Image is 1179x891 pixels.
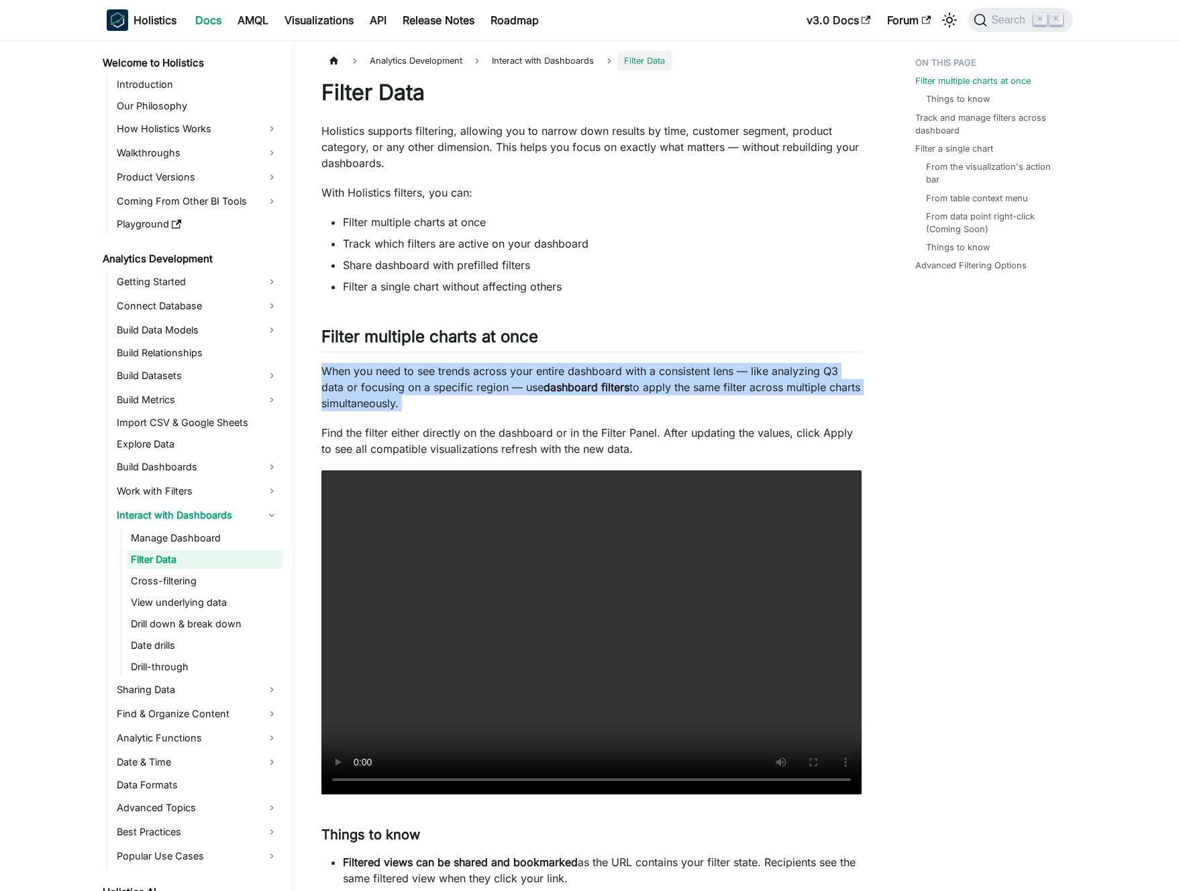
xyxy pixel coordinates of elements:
a: How Holistics Works [113,118,283,140]
a: Manage Dashboard [127,529,283,547]
img: Holistics [107,9,128,31]
p: as the URL contains your filter state. Recipients see the same filtered view when they click your... [343,854,862,886]
a: Date & Time [113,751,283,773]
a: From data point right-click (Coming Soon) [926,210,1060,235]
a: Filter Data [127,550,283,569]
a: Things to know [926,93,990,105]
li: Filter a single chart without affecting others [343,278,862,295]
button: Switch between dark and light mode (currently light mode) [939,9,960,31]
li: Share dashboard with prefilled filters [343,257,862,273]
p: Find the filter either directly on the dashboard or in the Filter Panel. After updating the value... [321,425,862,457]
a: API [362,9,395,31]
a: Roadmap [482,9,547,31]
a: Connect Database [113,295,283,317]
a: Track and manage filters across dashboard [915,111,1065,137]
a: Advanced Topics [113,797,283,819]
a: Build Relationships [113,344,283,362]
a: v3.0 Docs [799,9,879,31]
a: Getting Started [113,271,283,293]
kbd: K [1049,13,1063,25]
a: Drill-through [127,658,283,676]
h3: Things to know [321,827,862,843]
li: Track which filters are active on your dashboard [343,235,862,252]
span: Analytics Development [363,51,469,70]
a: Analytics Development [99,250,283,268]
a: Explore Data [113,435,283,454]
a: Home page [321,51,347,70]
span: Interact with Dashboards [485,51,601,70]
a: Filter multiple charts at once [915,74,1031,87]
a: Playground [113,215,283,233]
a: Visualizations [276,9,362,31]
a: Drill down & break down [127,615,283,633]
h1: Filter Data [321,79,862,106]
a: Welcome to Holistics [99,54,283,72]
a: Find & Organize Content [113,703,283,725]
a: Date drills [127,636,283,655]
a: Filter a single chart [915,142,993,155]
a: Popular Use Cases [113,845,283,867]
p: With Holistics filters, you can: [321,185,862,201]
kbd: ⌘ [1033,13,1047,25]
b: Holistics [134,12,176,28]
a: Build Data Models [113,319,283,341]
a: Sharing Data [113,679,283,700]
a: Our Philosophy [113,97,283,115]
video: Your browser does not support embedding video, but you can . [321,470,862,794]
a: AMQL [229,9,276,31]
button: Search (Command+K) [968,8,1072,32]
a: Analytic Functions [113,727,283,749]
nav: Breadcrumbs [321,51,862,70]
a: Build Datasets [113,365,283,386]
a: Release Notes [395,9,482,31]
a: HolisticsHolistics [107,9,176,31]
a: Advanced Filtering Options [915,259,1027,272]
a: Import CSV & Google Sheets [113,413,283,432]
a: Docs [187,9,229,31]
a: Interact with Dashboards [113,505,283,526]
p: When you need to see trends across your entire dashboard with a consistent lens — like analyzing ... [321,363,862,411]
a: Things to know [926,241,990,254]
a: Forum [879,9,939,31]
a: From table context menu [926,192,1028,205]
a: Build Dashboards [113,456,283,478]
a: View underlying data [127,593,283,612]
a: Data Formats [113,776,283,794]
strong: dashboard filters [544,380,629,394]
h2: Filter multiple charts at once [321,327,862,352]
a: Introduction [113,75,283,94]
a: From the visualization's action bar [926,160,1060,186]
li: Filter multiple charts at once [343,214,862,230]
a: Work with Filters [113,480,283,502]
a: Coming From Other BI Tools [113,191,283,212]
a: Best Practices [113,821,283,843]
a: Walkthroughs [113,142,283,164]
a: Product Versions [113,166,283,188]
strong: Filtered views can be shared and bookmarked [343,855,578,869]
span: Filter Data [617,51,672,70]
a: Cross-filtering [127,572,283,590]
a: Build Metrics [113,389,283,411]
span: Search [987,14,1033,26]
p: Holistics supports filtering, allowing you to narrow down results by time, customer segment, prod... [321,123,862,171]
nav: Docs sidebar [93,40,295,891]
